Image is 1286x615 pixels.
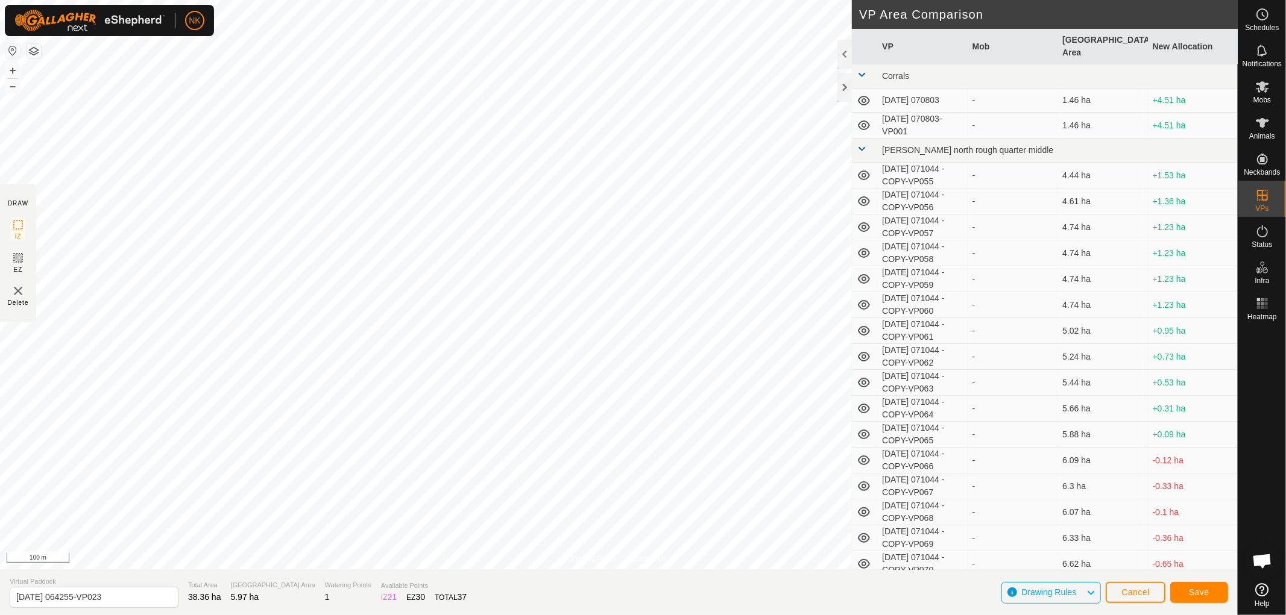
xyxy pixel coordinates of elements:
[1148,163,1238,189] td: +1.53 ha
[381,581,467,591] span: Available Points
[972,325,1053,337] div: -
[882,71,909,81] span: Corrals
[972,299,1053,311] div: -
[972,480,1053,493] div: -
[877,370,967,396] td: [DATE] 071044 - COPY-VP063
[972,506,1053,519] div: -
[1238,578,1286,612] a: Help
[972,94,1053,107] div: -
[972,376,1053,389] div: -
[27,44,41,58] button: Map Layers
[1057,370,1147,396] td: 5.44 ha
[972,428,1053,441] div: -
[458,592,467,602] span: 37
[15,232,22,241] span: IZ
[1057,189,1147,214] td: 4.61 ha
[1057,422,1147,448] td: 5.88 ha
[1148,292,1238,318] td: +1.23 ha
[1148,89,1238,113] td: +4.51 ha
[877,29,967,64] th: VP
[1189,587,1209,597] span: Save
[968,29,1057,64] th: Mob
[231,592,259,602] span: 5.97 ha
[1057,29,1147,64] th: [GEOGRAPHIC_DATA] Area
[8,199,28,208] div: DRAW
[877,344,967,370] td: [DATE] 071044 - COPY-VP062
[1245,24,1279,31] span: Schedules
[877,240,967,266] td: [DATE] 071044 - COPY-VP058
[1057,318,1147,344] td: 5.02 ha
[1057,344,1147,370] td: 5.24 ha
[631,554,666,564] a: Contact Us
[972,169,1053,182] div: -
[1252,241,1272,248] span: Status
[1057,266,1147,292] td: 4.74 ha
[877,396,967,422] td: [DATE] 071044 - COPY-VP064
[1148,473,1238,499] td: -0.33 ha
[416,592,426,602] span: 30
[877,448,967,473] td: [DATE] 071044 - COPY-VP066
[972,221,1053,234] div: -
[1148,370,1238,396] td: +0.53 ha
[10,576,178,587] span: Virtual Paddock
[5,43,20,58] button: Reset Map
[188,580,221,590] span: Total Area
[188,592,221,602] span: 38.36 ha
[1244,543,1281,579] div: Open chat
[1057,473,1147,499] td: 6.3 ha
[1243,60,1282,67] span: Notifications
[406,591,425,604] div: EZ
[11,284,25,298] img: VP
[1057,163,1147,189] td: 4.44 ha
[1057,525,1147,551] td: 6.33 ha
[1057,551,1147,577] td: 6.62 ha
[1255,205,1269,212] span: VPs
[14,10,165,31] img: Gallagher Logo
[381,591,397,604] div: IZ
[1148,214,1238,240] td: +1.23 ha
[14,265,23,274] span: EZ
[877,422,967,448] td: [DATE] 071044 - COPY-VP065
[877,89,967,113] td: [DATE] 070803
[972,402,1053,415] div: -
[882,145,1053,155] span: [PERSON_NAME] north rough quarter middle
[1148,448,1238,473] td: -0.12 ha
[972,195,1053,208] div: -
[1057,214,1147,240] td: 4.74 ha
[972,532,1053,545] div: -
[1244,169,1280,176] span: Neckbands
[325,580,371,590] span: Watering Points
[972,351,1053,363] div: -
[1057,499,1147,525] td: 6.07 ha
[877,525,967,551] td: [DATE] 071044 - COPY-VP069
[1148,189,1238,214] td: +1.36 ha
[1121,587,1150,597] span: Cancel
[189,14,200,27] span: NK
[1148,525,1238,551] td: -0.36 ha
[1148,551,1238,577] td: -0.65 ha
[231,580,315,590] span: [GEOGRAPHIC_DATA] Area
[388,592,397,602] span: 21
[1057,292,1147,318] td: 4.74 ha
[325,592,330,602] span: 1
[5,79,20,93] button: –
[877,499,967,525] td: [DATE] 071044 - COPY-VP068
[1253,96,1271,104] span: Mobs
[571,554,616,564] a: Privacy Policy
[435,591,467,604] div: TOTAL
[1148,499,1238,525] td: -0.1 ha
[1021,587,1076,597] span: Drawing Rules
[1148,113,1238,139] td: +4.51 ha
[1247,313,1277,320] span: Heatmap
[972,273,1053,286] div: -
[1148,396,1238,422] td: +0.31 ha
[1170,582,1228,603] button: Save
[1106,582,1165,603] button: Cancel
[877,189,967,214] td: [DATE] 071044 - COPY-VP056
[859,7,1238,22] h2: VP Area Comparison
[1255,600,1270,607] span: Help
[877,473,967,499] td: [DATE] 071044 - COPY-VP067
[877,266,967,292] td: [DATE] 071044 - COPY-VP059
[1249,133,1275,140] span: Animals
[1057,89,1147,113] td: 1.46 ha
